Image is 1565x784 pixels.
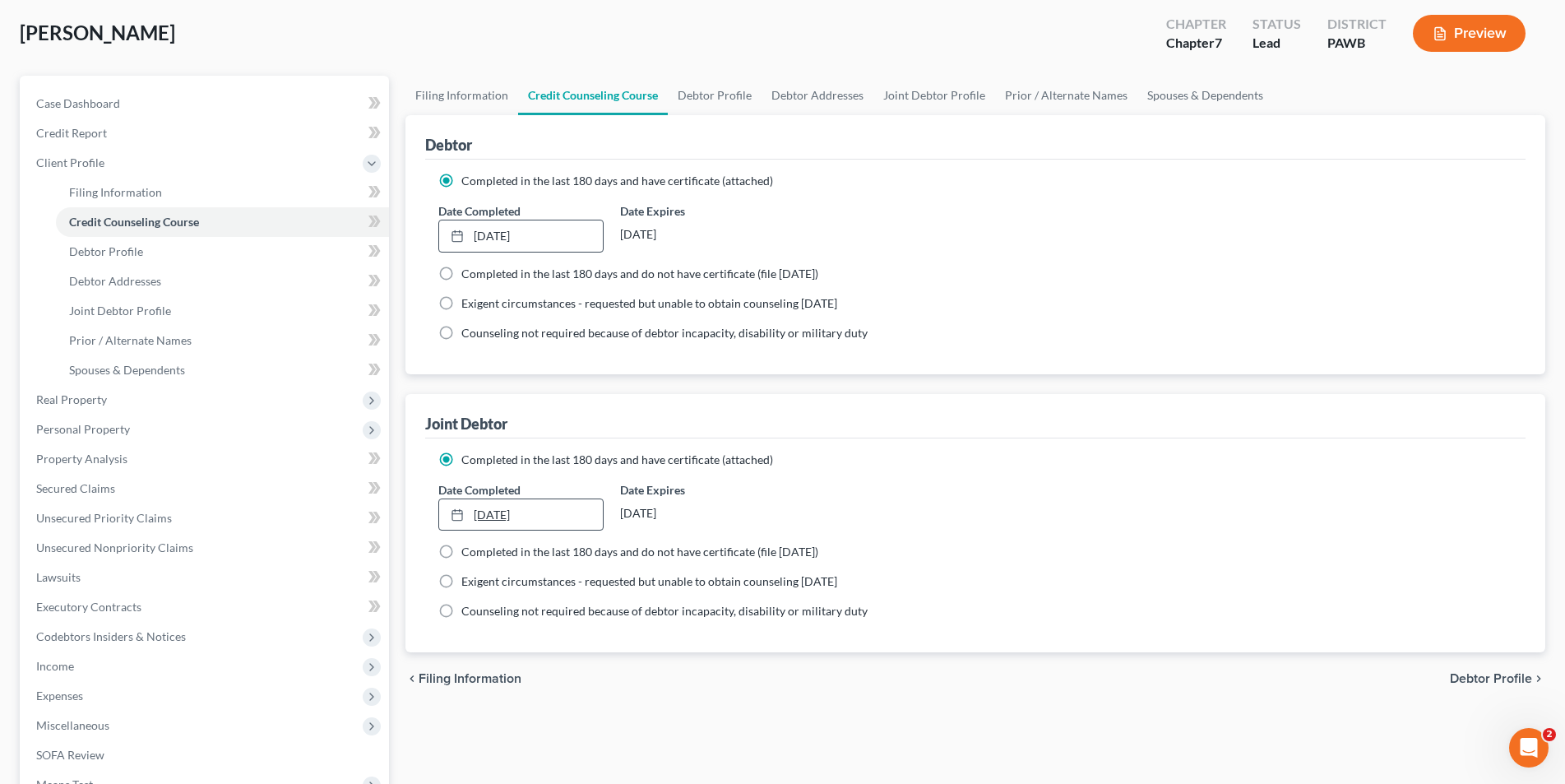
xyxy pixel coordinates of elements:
div: Chapter [1166,15,1226,34]
span: Secured Claims [36,481,115,495]
span: Exigent circumstances - requested but unable to obtain counseling [DATE] [461,574,837,588]
span: Spouses & Dependents [69,363,185,377]
i: chevron_right [1532,672,1545,685]
span: Case Dashboard [36,96,120,110]
span: Personal Property [36,422,130,436]
a: Joint Debtor Profile [873,76,995,115]
span: Credit Report [36,126,107,140]
span: Debtor Profile [69,244,143,258]
a: Property Analysis [23,444,389,474]
a: Filing Information [56,178,389,207]
span: Property Analysis [36,452,127,466]
a: [DATE] [439,499,603,531]
div: [DATE] [620,499,785,528]
div: Lead [1252,34,1301,53]
span: Counseling not required because of debtor incapacity, disability or military duty [461,326,868,340]
a: Debtor Addresses [56,267,389,296]
i: chevron_left [405,672,419,685]
span: Unsecured Nonpriority Claims [36,540,193,554]
span: Codebtors Insiders & Notices [36,629,186,643]
div: PAWB [1327,34,1387,53]
span: Completed in the last 180 days and do not have certificate (file [DATE]) [461,545,818,559]
label: Date Expires [620,202,785,220]
span: Credit Counseling Course [69,215,199,229]
a: Debtor Profile [668,76,762,115]
div: Status [1252,15,1301,34]
a: Credit Counseling Course [518,76,668,115]
span: [PERSON_NAME] [20,21,175,44]
span: Completed in the last 180 days and have certificate (attached) [461,174,773,188]
span: Miscellaneous [36,718,109,732]
div: District [1327,15,1387,34]
button: Debtor Profile chevron_right [1450,672,1545,685]
a: Credit Counseling Course [56,207,389,237]
div: Chapter [1166,34,1226,53]
span: Expenses [36,689,83,703]
a: Spouses & Dependents [56,355,389,385]
span: Debtor Profile [1450,672,1532,685]
span: Client Profile [36,155,104,169]
a: Lawsuits [23,563,389,592]
div: Joint Debtor [425,414,507,434]
span: Executory Contracts [36,600,141,614]
a: Case Dashboard [23,89,389,118]
span: Unsecured Priority Claims [36,511,172,525]
span: Joint Debtor Profile [69,304,171,318]
a: Filing Information [405,76,518,115]
a: SOFA Review [23,740,389,770]
span: Filing Information [69,185,162,199]
a: Prior / Alternate Names [995,76,1137,115]
span: Lawsuits [36,570,81,584]
a: Credit Report [23,118,389,148]
label: Date Expires [620,481,785,499]
a: Executory Contracts [23,592,389,622]
span: Filing Information [419,672,521,685]
button: chevron_left Filing Information [405,672,521,685]
iframe: Intercom live chat [1509,728,1549,768]
a: Prior / Alternate Names [56,326,389,355]
label: Date Completed [438,202,521,220]
div: [DATE] [620,220,785,249]
span: 2 [1543,728,1556,741]
span: Debtor Addresses [69,274,161,288]
a: Debtor Addresses [762,76,873,115]
a: Debtor Profile [56,237,389,267]
span: Exigent circumstances - requested but unable to obtain counseling [DATE] [461,296,837,310]
label: Date Completed [438,481,521,499]
a: Secured Claims [23,474,389,503]
span: Completed in the last 180 days and have certificate (attached) [461,452,773,466]
span: Completed in the last 180 days and do not have certificate (file [DATE]) [461,267,818,281]
span: 7 [1215,35,1222,50]
a: Joint Debtor Profile [56,296,389,326]
a: [DATE] [439,220,603,252]
button: Preview [1413,15,1526,52]
div: Debtor [425,135,472,155]
a: Unsecured Priority Claims [23,503,389,533]
a: Spouses & Dependents [1137,76,1273,115]
span: Real Property [36,392,107,406]
a: Unsecured Nonpriority Claims [23,533,389,563]
span: Counseling not required because of debtor incapacity, disability or military duty [461,604,868,618]
span: Prior / Alternate Names [69,333,192,347]
span: Income [36,659,74,673]
span: SOFA Review [36,748,104,762]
